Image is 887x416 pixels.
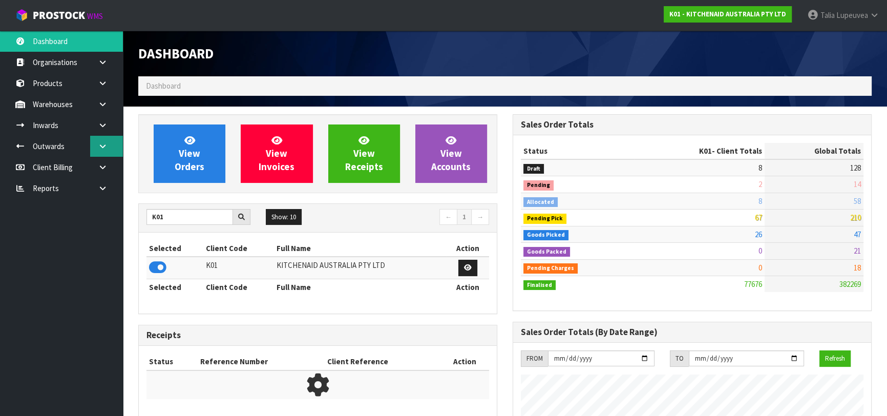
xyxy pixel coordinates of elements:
[523,247,570,257] span: Goods Packed
[699,146,712,156] span: K01
[146,81,181,91] span: Dashboard
[326,209,490,227] nav: Page navigation
[175,134,204,173] span: View Orders
[670,350,689,367] div: TO
[758,196,762,206] span: 8
[854,196,861,206] span: 58
[447,240,489,257] th: Action
[839,279,861,289] span: 382269
[765,143,863,159] th: Global Totals
[758,163,762,173] span: 8
[146,240,203,257] th: Selected
[854,230,861,239] span: 47
[241,124,312,183] a: ViewInvoices
[325,353,440,370] th: Client Reference
[755,230,762,239] span: 26
[345,134,383,173] span: View Receipts
[755,213,762,222] span: 67
[146,279,203,295] th: Selected
[523,280,556,290] span: Finalised
[138,45,214,62] span: Dashboard
[198,353,325,370] th: Reference Number
[744,279,762,289] span: 77676
[758,263,762,273] span: 0
[850,213,861,222] span: 210
[521,143,634,159] th: Status
[523,214,566,224] span: Pending Pick
[146,330,489,340] h3: Receipts
[819,350,851,367] button: Refresh
[274,240,447,257] th: Full Name
[154,124,225,183] a: ViewOrders
[523,164,544,174] span: Draft
[523,263,578,274] span: Pending Charges
[836,10,868,20] span: Lupeuvea
[439,209,457,225] a: ←
[758,246,762,256] span: 0
[203,240,274,257] th: Client Code
[87,11,103,21] small: WMS
[664,6,792,23] a: K01 - KITCHENAID AUSTRALIA PTY LTD
[274,279,447,295] th: Full Name
[521,120,863,130] h3: Sales Order Totals
[274,257,447,279] td: KITCHENAID AUSTRALIA PTY LTD
[457,209,472,225] a: 1
[521,327,863,337] h3: Sales Order Totals (By Date Range)
[758,179,762,189] span: 2
[820,10,835,20] span: Talia
[146,209,233,225] input: Search clients
[523,230,568,240] span: Goods Picked
[447,279,489,295] th: Action
[33,9,85,22] span: ProStock
[440,353,489,370] th: Action
[471,209,489,225] a: →
[203,257,274,279] td: K01
[415,124,487,183] a: ViewAccounts
[854,246,861,256] span: 21
[266,209,302,225] button: Show: 10
[259,134,294,173] span: View Invoices
[634,143,765,159] th: - Client Totals
[850,163,861,173] span: 128
[854,263,861,273] span: 18
[146,353,198,370] th: Status
[203,279,274,295] th: Client Code
[431,134,471,173] span: View Accounts
[669,10,786,18] strong: K01 - KITCHENAID AUSTRALIA PTY LTD
[328,124,400,183] a: ViewReceipts
[523,180,554,191] span: Pending
[521,350,548,367] div: FROM
[523,197,558,207] span: Allocated
[854,179,861,189] span: 14
[15,9,28,22] img: cube-alt.png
